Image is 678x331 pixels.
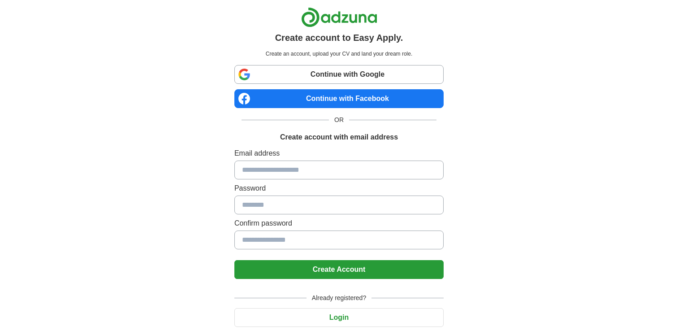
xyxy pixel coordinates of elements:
[234,89,444,108] a: Continue with Facebook
[234,65,444,84] a: Continue with Google
[234,218,444,229] label: Confirm password
[234,183,444,194] label: Password
[301,7,377,27] img: Adzuna logo
[234,260,444,279] button: Create Account
[236,50,442,58] p: Create an account, upload your CV and land your dream role.
[280,132,398,143] h1: Create account with email address
[234,314,444,321] a: Login
[329,115,349,125] span: OR
[275,31,403,44] h1: Create account to Easy Apply.
[307,293,371,303] span: Already registered?
[234,148,444,159] label: Email address
[234,308,444,327] button: Login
